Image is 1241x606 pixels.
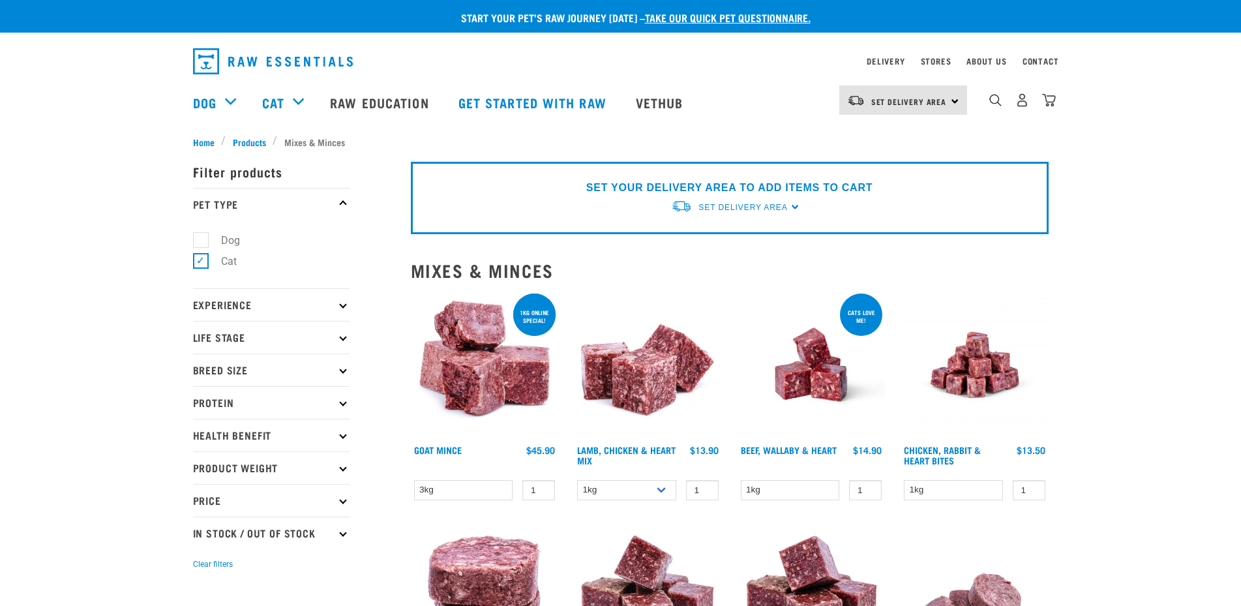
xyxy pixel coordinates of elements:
span: Home [193,135,215,149]
div: $13.50 [1017,445,1045,455]
div: $14.90 [853,445,882,455]
div: 1kg online special! [513,303,556,330]
p: Breed Size [193,354,350,386]
span: Set Delivery Area [871,99,947,104]
a: Chicken, Rabbit & Heart Bites [904,447,981,462]
a: take our quick pet questionnaire. [645,14,811,20]
input: 1 [522,480,555,500]
p: Life Stage [193,321,350,354]
a: Cat [262,93,284,112]
nav: dropdown navigation [183,43,1059,80]
h2: Mixes & Minces [411,260,1049,280]
a: Goat Mince [414,447,462,452]
p: Product Weight [193,451,350,484]
img: home-icon@2x.png [1042,93,1056,107]
label: Dog [200,232,245,249]
p: Filter products [193,155,350,188]
img: 1124 Lamb Chicken Heart Mix 01 [574,291,722,439]
img: user.png [1015,93,1029,107]
a: Stores [921,59,951,63]
img: van-moving.png [847,95,865,106]
p: SET YOUR DELIVERY AREA TO ADD ITEMS TO CART [586,180,873,196]
a: Lamb, Chicken & Heart Mix [577,447,676,462]
input: 1 [849,480,882,500]
p: Pet Type [193,188,350,220]
img: home-icon-1@2x.png [989,94,1002,106]
label: Cat [200,253,242,269]
img: Raw Essentials 2024 July2572 Beef Wallaby Heart [738,291,886,439]
a: Dog [193,93,217,112]
img: Chicken Rabbit Heart 1609 [901,291,1049,439]
nav: breadcrumbs [193,135,1049,149]
span: Set Delivery Area [698,203,787,212]
button: Clear filters [193,558,233,570]
a: Home [193,135,222,149]
img: 1077 Wild Goat Mince 01 [411,291,559,439]
img: Raw Essentials Logo [193,48,353,74]
p: Protein [193,386,350,419]
a: Products [226,135,273,149]
a: Beef, Wallaby & Heart [741,447,837,452]
input: 1 [686,480,719,500]
p: Experience [193,288,350,321]
input: 1 [1013,480,1045,500]
p: In Stock / Out Of Stock [193,517,350,549]
a: Raw Education [317,76,445,129]
div: Cats love me! [840,303,882,330]
a: Delivery [867,59,905,63]
p: Price [193,484,350,517]
div: $13.90 [690,445,719,455]
p: Health Benefit [193,419,350,451]
a: Contact [1023,59,1059,63]
span: Products [233,135,266,149]
a: Vethub [623,76,700,129]
a: About Us [966,59,1006,63]
div: $45.90 [526,445,555,455]
a: Get started with Raw [445,76,623,129]
img: van-moving.png [671,200,692,213]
